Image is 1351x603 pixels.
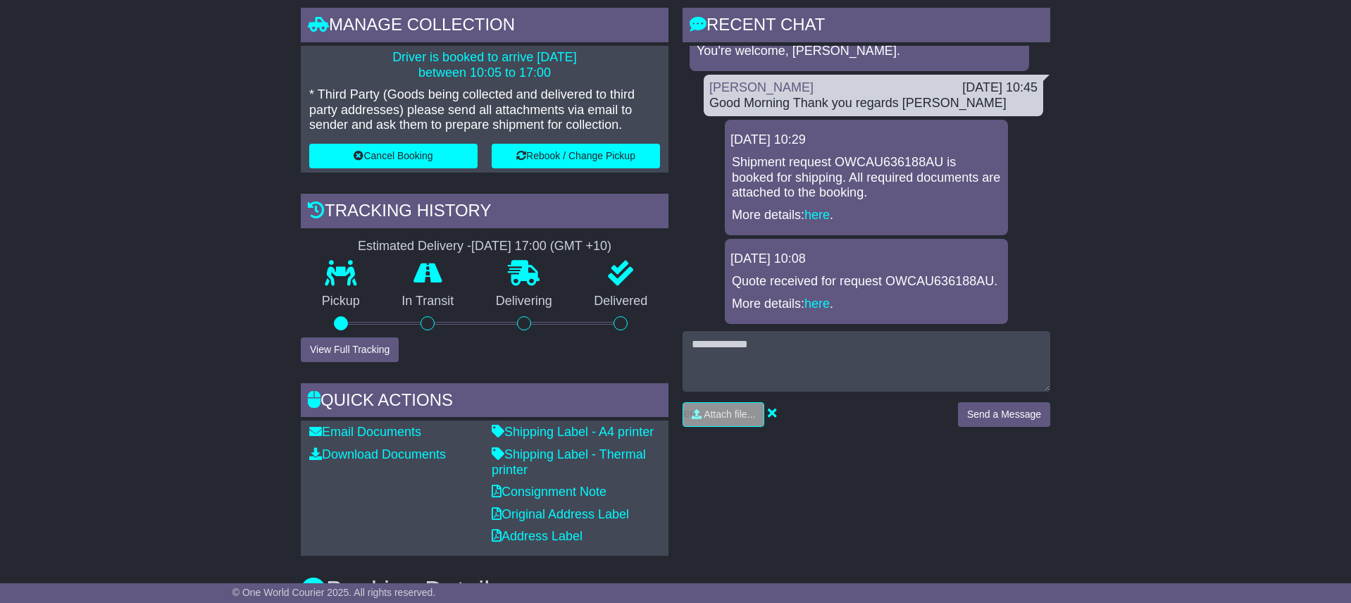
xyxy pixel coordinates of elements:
a: Consignment Note [492,485,606,499]
div: Quick Actions [301,383,668,421]
div: Good Morning Thank you regards [PERSON_NAME] [709,96,1038,111]
div: [DATE] 10:45 [962,80,1038,96]
div: Estimated Delivery - [301,239,668,254]
div: Tracking history [301,194,668,232]
p: * Third Party (Goods being collected and delivered to third party addresses) please send all atta... [309,87,660,133]
div: [DATE] 10:29 [730,132,1002,148]
p: Delivering [475,294,573,309]
button: View Full Tracking [301,337,399,362]
a: here [804,208,830,222]
p: Shipment request OWCAU636188AU is booked for shipping. All required documents are attached to the... [732,155,1001,201]
p: More details: . [732,297,1001,312]
p: Pickup [301,294,381,309]
a: Original Address Label [492,507,629,521]
a: Shipping Label - A4 printer [492,425,654,439]
a: Shipping Label - Thermal printer [492,447,646,477]
p: You're welcome, [PERSON_NAME]. [697,44,1022,59]
p: Quote received for request OWCAU636188AU. [732,274,1001,290]
button: Rebook / Change Pickup [492,144,660,168]
p: Delivered [573,294,669,309]
span: © One World Courier 2025. All rights reserved. [232,587,436,598]
p: More details: . [732,208,1001,223]
a: Download Documents [309,447,446,461]
p: Driver is booked to arrive [DATE] between 10:05 to 17:00 [309,50,660,80]
button: Cancel Booking [309,144,478,168]
div: [DATE] 17:00 (GMT +10) [471,239,611,254]
div: [DATE] 10:08 [730,251,1002,267]
div: RECENT CHAT [683,8,1050,46]
p: In Transit [381,294,475,309]
a: Address Label [492,529,583,543]
a: here [804,297,830,311]
button: Send a Message [958,402,1050,427]
a: [PERSON_NAME] [709,80,814,94]
div: Manage collection [301,8,668,46]
a: Email Documents [309,425,421,439]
